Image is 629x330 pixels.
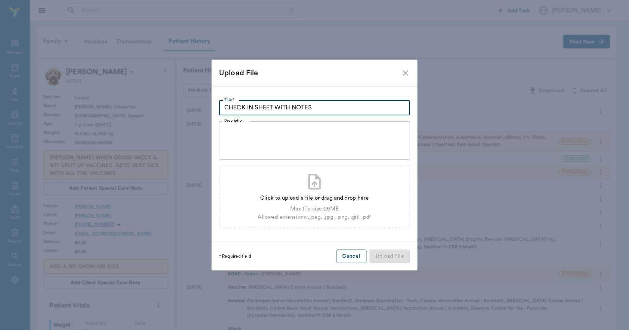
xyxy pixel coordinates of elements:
[336,249,366,263] button: Cancel
[7,305,25,323] iframe: Intercom live chat
[219,253,251,260] p: * Required field
[401,69,410,78] button: close
[258,213,371,221] div: Allowed extensions: .jpeg, .jpg, .png, .gif, .pdf
[258,205,371,213] div: Max file size: 20 MB
[258,194,371,202] div: Click to upload a file or drag and drop here
[224,97,234,102] label: Title *
[224,118,243,123] label: Description
[219,67,401,79] div: Upload File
